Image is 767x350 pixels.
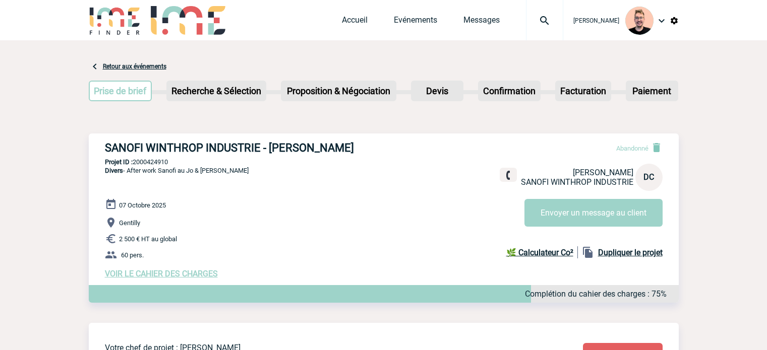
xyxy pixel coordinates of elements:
[573,168,633,177] span: [PERSON_NAME]
[616,145,648,152] span: Abandonné
[582,246,594,258] img: file_copy-black-24dp.png
[105,167,249,174] span: - After work Sanofi au Jo & [PERSON_NAME]
[524,199,663,227] button: Envoyer un message au client
[643,172,654,182] span: DC
[105,158,133,166] b: Projet ID :
[105,167,123,174] span: Divers
[342,15,368,29] a: Accueil
[521,177,633,187] span: SANOFI WINTHROP INDUSTRIE
[103,63,166,70] a: Retour aux événements
[89,158,679,166] p: 2000424910
[394,15,437,29] a: Evénements
[89,6,141,35] img: IME-Finder
[556,82,610,100] p: Facturation
[573,17,619,24] span: [PERSON_NAME]
[412,82,462,100] p: Devis
[504,171,513,180] img: fixe.png
[506,246,578,258] a: 🌿 Calculateur Co²
[105,269,218,278] a: VOIR LE CAHIER DES CHARGES
[598,248,663,257] b: Dupliquer le projet
[625,7,654,35] img: 129741-1.png
[282,82,395,100] p: Proposition & Négociation
[119,235,177,243] span: 2 500 € HT au global
[627,82,677,100] p: Paiement
[506,248,573,257] b: 🌿 Calculateur Co²
[479,82,540,100] p: Confirmation
[119,219,140,227] span: Gentilly
[121,251,144,259] span: 60 pers.
[105,142,407,154] h3: SANOFI WINTHROP INDUSTRIE - [PERSON_NAME]
[90,82,151,100] p: Prise de brief
[119,201,166,209] span: 07 Octobre 2025
[167,82,265,100] p: Recherche & Sélection
[463,15,500,29] a: Messages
